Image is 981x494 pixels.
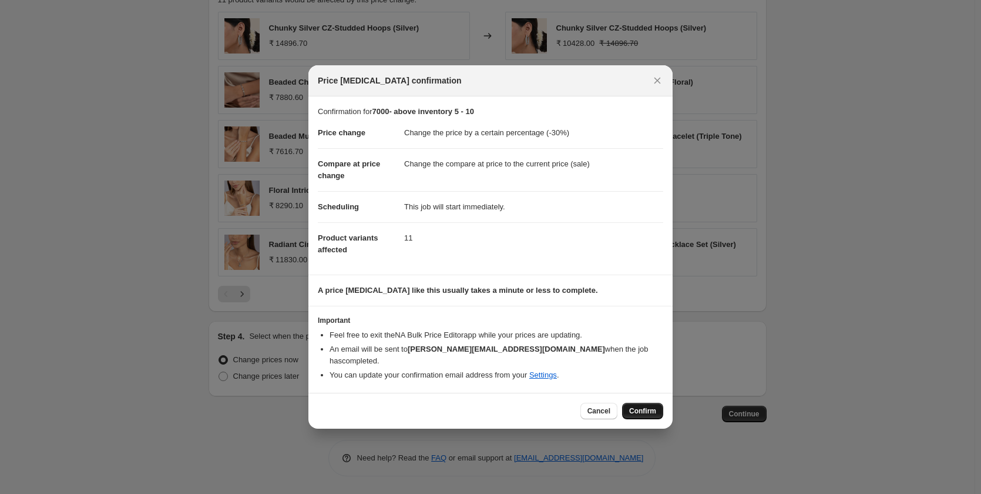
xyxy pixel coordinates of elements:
[318,128,365,137] span: Price change
[372,107,473,116] b: 7000- above inventory 5 - 10
[622,403,663,419] button: Confirm
[404,222,663,253] dd: 11
[587,406,610,416] span: Cancel
[330,329,663,341] li: Feel free to exit the NA Bulk Price Editor app while your prices are updating.
[330,343,663,367] li: An email will be sent to when the job has completed .
[318,286,598,295] b: A price [MEDICAL_DATA] like this usually takes a minute or less to complete.
[318,75,462,86] span: Price [MEDICAL_DATA] confirmation
[318,202,359,211] span: Scheduling
[404,118,663,148] dd: Change the price by a certain percentage (-30%)
[649,72,666,89] button: Close
[580,403,617,419] button: Cancel
[330,369,663,381] li: You can update your confirmation email address from your .
[404,148,663,179] dd: Change the compare at price to the current price (sale)
[529,370,557,379] a: Settings
[318,106,663,118] p: Confirmation for
[318,316,663,325] h3: Important
[318,233,378,254] span: Product variants affected
[629,406,656,416] span: Confirm
[408,345,605,353] b: [PERSON_NAME][EMAIL_ADDRESS][DOMAIN_NAME]
[318,159,380,180] span: Compare at price change
[404,191,663,222] dd: This job will start immediately.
